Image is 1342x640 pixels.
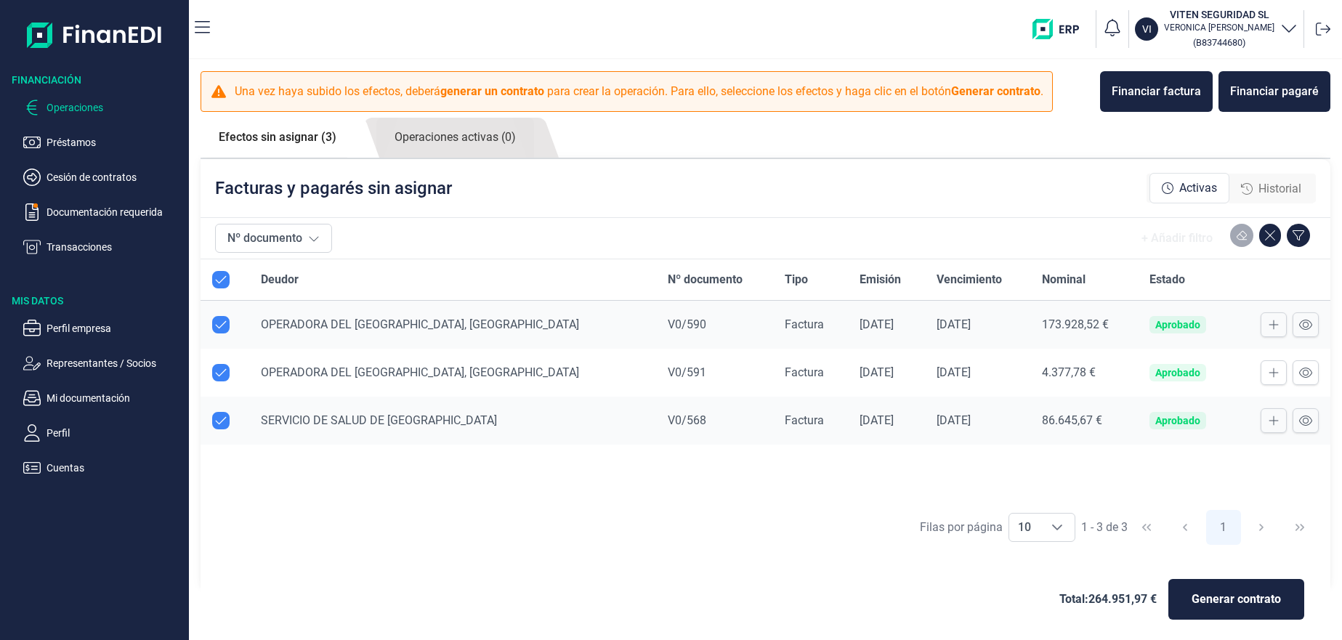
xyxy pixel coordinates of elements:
[1206,510,1241,545] button: Page 1
[47,389,183,407] p: Mi documentación
[47,459,183,477] p: Cuentas
[1164,7,1274,22] h3: VITEN SEGURIDAD SL
[212,364,230,381] div: Row Unselected null
[261,271,299,288] span: Deudor
[23,459,183,477] button: Cuentas
[937,413,1019,428] div: [DATE]
[201,118,355,157] a: Efectos sin asignar (3)
[1155,319,1200,331] div: Aprobado
[235,83,1043,100] p: Una vez haya subido los efectos, deberá para crear la operación. Para ello, seleccione los efecto...
[1059,591,1157,608] span: Total: 264.951,97 €
[1009,514,1040,541] span: 10
[212,271,230,288] div: All items selected
[1042,413,1126,428] div: 86.645,67 €
[261,317,579,331] span: OPERADORA DEL [GEOGRAPHIC_DATA], [GEOGRAPHIC_DATA]
[47,99,183,116] p: Operaciones
[1149,271,1185,288] span: Estado
[1155,415,1200,426] div: Aprobado
[668,365,706,379] span: V0/591
[668,271,743,288] span: Nº documento
[860,271,901,288] span: Emisión
[1164,22,1274,33] p: VERONICA [PERSON_NAME]
[1258,180,1301,198] span: Historial
[212,316,230,333] div: Row Unselected null
[1193,37,1245,48] small: Copiar cif
[1032,19,1090,39] img: erp
[1040,514,1075,541] div: Choose
[1179,179,1217,197] span: Activas
[937,365,1019,380] div: [DATE]
[1155,367,1200,378] div: Aprobado
[23,389,183,407] button: Mi documentación
[668,413,706,427] span: V0/568
[1100,71,1213,112] button: Financiar factura
[23,99,183,116] button: Operaciones
[1229,174,1313,203] div: Historial
[1081,522,1128,533] span: 1 - 3 de 3
[785,413,824,427] span: Factura
[23,355,183,372] button: Representantes / Socios
[785,365,824,379] span: Factura
[376,118,534,158] a: Operaciones activas (0)
[860,317,913,332] div: [DATE]
[1042,365,1126,380] div: 4.377,78 €
[668,317,706,331] span: V0/590
[23,238,183,256] button: Transacciones
[1218,71,1330,112] button: Financiar pagaré
[1042,317,1126,332] div: 173.928,52 €
[47,134,183,151] p: Préstamos
[860,365,913,380] div: [DATE]
[1192,591,1281,608] span: Generar contrato
[27,12,163,58] img: Logo de aplicación
[261,413,497,427] span: SERVICIO DE SALUD DE [GEOGRAPHIC_DATA]
[1230,83,1319,100] div: Financiar pagaré
[23,424,183,442] button: Perfil
[1042,271,1086,288] span: Nominal
[1112,83,1201,100] div: Financiar factura
[860,413,913,428] div: [DATE]
[47,355,183,372] p: Representantes / Socios
[23,134,183,151] button: Préstamos
[440,84,544,98] b: generar un contrato
[951,84,1040,98] b: Generar contrato
[785,317,824,331] span: Factura
[261,365,579,379] span: OPERADORA DEL [GEOGRAPHIC_DATA], [GEOGRAPHIC_DATA]
[215,224,332,253] button: Nº documento
[937,271,1002,288] span: Vencimiento
[785,271,808,288] span: Tipo
[215,177,452,200] p: Facturas y pagarés sin asignar
[920,519,1003,536] div: Filas por página
[47,320,183,337] p: Perfil empresa
[937,317,1019,332] div: [DATE]
[1282,510,1317,545] button: Last Page
[1129,510,1164,545] button: First Page
[47,203,183,221] p: Documentación requerida
[47,238,183,256] p: Transacciones
[1168,579,1304,620] button: Generar contrato
[23,320,183,337] button: Perfil empresa
[1135,7,1298,51] button: VIVITEN SEGURIDAD SLVERONICA [PERSON_NAME](B83744680)
[47,169,183,186] p: Cesión de contratos
[212,412,230,429] div: Row Unselected null
[1244,510,1279,545] button: Next Page
[23,169,183,186] button: Cesión de contratos
[47,424,183,442] p: Perfil
[1149,173,1229,203] div: Activas
[1142,22,1152,36] p: VI
[1168,510,1202,545] button: Previous Page
[23,203,183,221] button: Documentación requerida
